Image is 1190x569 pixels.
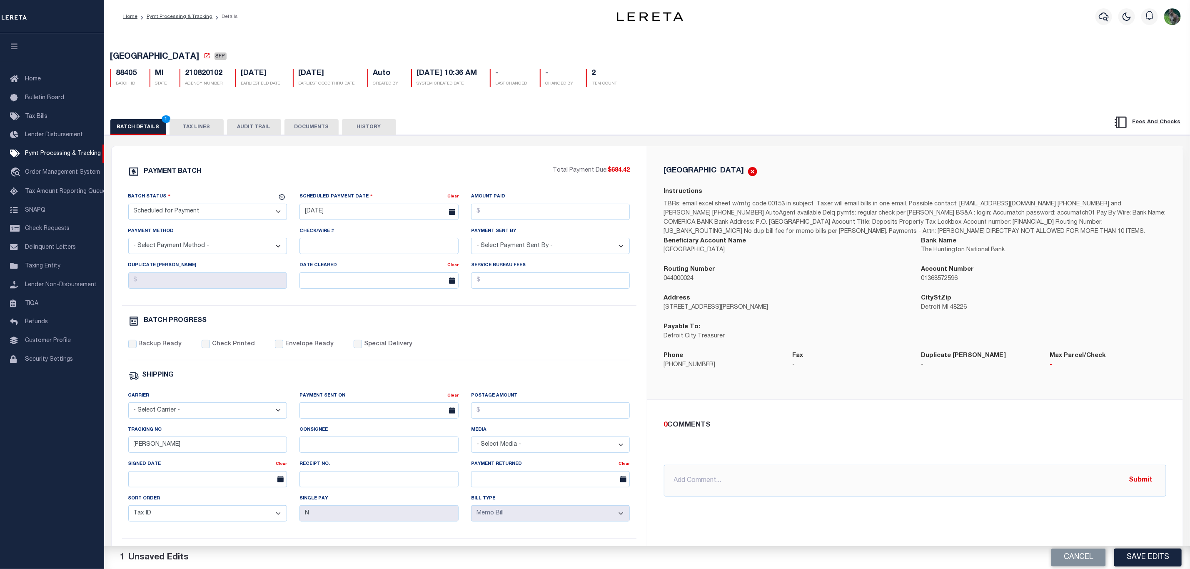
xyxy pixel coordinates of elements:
label: Duplicate [PERSON_NAME] [128,262,197,269]
a: Clear [447,195,459,199]
p: [GEOGRAPHIC_DATA] [664,246,909,255]
span: SFP [215,52,227,60]
p: LAST CHANGED [496,81,527,87]
span: Bulletin Board [25,95,64,101]
span: 0 [664,422,668,429]
label: Backup Ready [138,340,182,349]
h5: [DATE] 10:36 AM [417,69,477,78]
label: Bank Name [921,237,957,246]
button: DOCUMENTS [284,119,339,135]
label: Service Bureau Fees [471,262,526,269]
h5: - [546,69,574,78]
p: The Huntington National Bank [921,246,1166,255]
p: - [1050,361,1166,370]
label: Phone [664,351,684,361]
p: - [793,361,909,370]
a: SFP [215,53,227,62]
p: Detroit MI 48226 [921,303,1166,312]
span: 1 [120,553,125,562]
label: Duplicate [PERSON_NAME] [921,351,1006,361]
span: Taxing Entity [25,263,60,269]
p: EARLIEST ELD DATE [241,81,280,87]
label: Envelope Ready [285,340,334,349]
button: Save Edits [1114,549,1182,567]
span: Tax Amount Reporting Queue [25,189,106,195]
h5: [DATE] [299,69,355,78]
label: Receipt No. [299,461,330,468]
h5: MI [155,69,167,78]
label: Signed Date [128,461,161,468]
span: Order Management System [25,170,100,175]
p: TBRs: email excel sheet w/mtg code 00153 in subject. Taxer will email bills in one email. Possibl... [664,200,1166,237]
label: Beneficiary Account Name [664,237,746,246]
label: Check Printed [212,340,255,349]
p: SYSTEM CREATED DATE [417,81,477,87]
span: Tax Bills [25,114,47,120]
h5: 88405 [116,69,137,78]
label: Payable To: [664,322,701,332]
label: Batch Status [128,192,171,200]
a: Clear [276,462,287,466]
a: Clear [447,394,459,398]
p: 044000024 [664,275,909,284]
button: Cancel [1051,549,1106,567]
button: Fees And Checks [1110,114,1184,131]
button: AUDIT TRAIL [227,119,281,135]
h6: BATCH PROGRESS [144,317,207,324]
h5: 2 [592,69,617,78]
label: Payment Method [128,228,174,235]
span: Pymt Processing & Tracking [25,151,101,157]
span: Lender Non-Disbursement [25,282,97,288]
label: Payment Sent By [471,228,516,235]
h5: Auto [373,69,399,78]
button: Submit [1124,472,1158,489]
h5: - [496,69,527,78]
h6: PAYMENT BATCH [144,168,202,175]
label: Account Number [921,265,974,275]
label: Payment Sent On [299,392,345,399]
h5: 210820102 [185,69,223,78]
input: $ [471,204,630,220]
input: $ [471,272,630,289]
p: AGENCY NUMBER [185,81,223,87]
label: Sort Order [128,495,160,502]
span: SNAPQ [25,207,45,213]
label: Single Pay [299,495,328,502]
span: Delinquent Letters [25,245,76,250]
i: travel_explore [10,167,23,178]
label: Consignee [299,427,328,434]
img: logo-dark.svg [617,12,684,21]
label: Address [664,294,691,303]
input: $ [128,272,287,289]
span: Refunds [25,319,48,325]
button: TAX LINES [170,119,224,135]
a: Clear [447,263,459,267]
h6: SHIPPING [142,372,174,379]
label: Special Delivery [364,340,412,349]
p: Total Payment Due: [553,166,630,175]
label: Routing Number [664,265,716,275]
span: $684.42 [608,167,630,173]
input: $ [471,402,630,419]
label: Date Cleared [299,262,337,269]
a: Home [123,14,137,19]
label: CityStZip [921,294,952,303]
label: Fax [793,351,803,361]
a: Clear [619,462,630,466]
div: COMMENTS [664,420,1163,431]
p: STATE [155,81,167,87]
label: Scheduled Payment Date [299,192,373,200]
p: BATCH ID [116,81,137,87]
button: BATCH DETAILS [110,119,166,135]
label: Media [471,427,486,434]
span: Home [25,76,41,82]
p: [STREET_ADDRESS][PERSON_NAME] [664,303,909,312]
p: - [921,361,1038,370]
label: Bill Type [471,495,495,502]
span: [GEOGRAPHIC_DATA] [110,53,200,61]
p: EARLIEST GOOD THRU DATE [299,81,355,87]
p: ITEM COUNT [592,81,617,87]
li: Details [212,13,238,20]
label: Payment Returned [471,461,522,468]
span: Security Settings [25,357,73,362]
